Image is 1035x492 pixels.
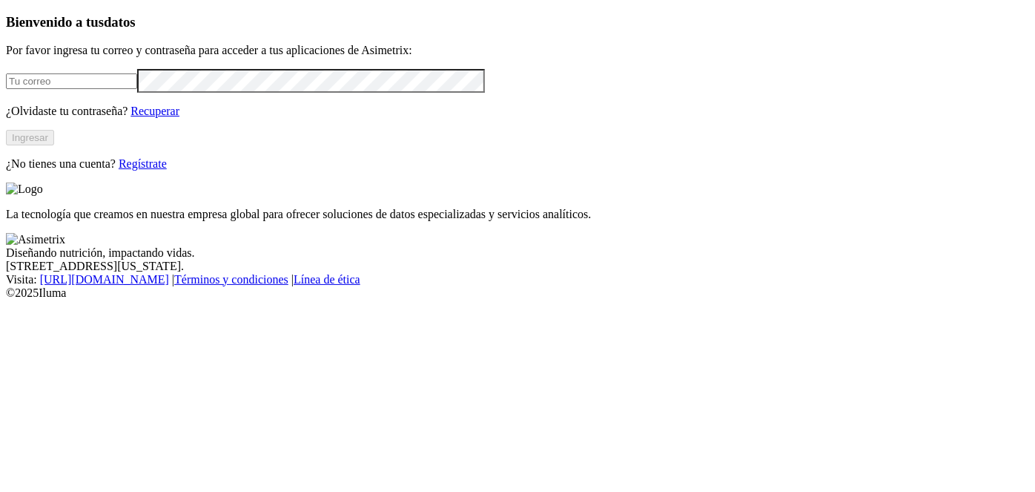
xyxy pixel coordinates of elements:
[6,73,137,89] input: Tu correo
[6,44,1029,57] p: Por favor ingresa tu correo y contraseña para acceder a tus aplicaciones de Asimetrix:
[6,208,1029,221] p: La tecnología que creamos en nuestra empresa global para ofrecer soluciones de datos especializad...
[40,273,169,286] a: [URL][DOMAIN_NAME]
[6,286,1029,300] div: © 2025 Iluma
[6,260,1029,273] div: [STREET_ADDRESS][US_STATE].
[104,14,136,30] span: datos
[174,273,288,286] a: Términos y condiciones
[6,105,1029,118] p: ¿Olvidaste tu contraseña?
[6,233,65,246] img: Asimetrix
[6,246,1029,260] div: Diseñando nutrición, impactando vidas.
[6,273,1029,286] div: Visita : | |
[6,157,1029,171] p: ¿No tienes una cuenta?
[6,130,54,145] button: Ingresar
[6,183,43,196] img: Logo
[119,157,167,170] a: Regístrate
[6,14,1029,30] h3: Bienvenido a tus
[130,105,179,117] a: Recuperar
[294,273,360,286] a: Línea de ética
